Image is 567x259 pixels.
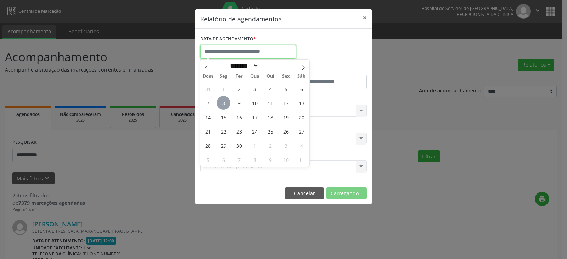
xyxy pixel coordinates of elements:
[279,153,293,167] span: Outubro 10, 2025
[248,139,262,152] span: Outubro 1, 2025
[263,124,277,138] span: Setembro 25, 2025
[232,96,246,110] span: Setembro 9, 2025
[201,96,215,110] span: Setembro 7, 2025
[231,74,247,79] span: Ter
[279,139,293,152] span: Outubro 3, 2025
[248,96,262,110] span: Setembro 10, 2025
[294,153,308,167] span: Outubro 11, 2025
[228,62,259,69] select: Month
[259,62,282,69] input: Year
[294,139,308,152] span: Outubro 4, 2025
[294,96,308,110] span: Setembro 13, 2025
[217,96,230,110] span: Setembro 8, 2025
[200,74,216,79] span: Dom
[217,124,230,138] span: Setembro 22, 2025
[294,82,308,96] span: Setembro 6, 2025
[279,124,293,138] span: Setembro 26, 2025
[263,139,277,152] span: Outubro 2, 2025
[217,110,230,124] span: Setembro 15, 2025
[248,153,262,167] span: Outubro 8, 2025
[232,124,246,138] span: Setembro 23, 2025
[201,124,215,138] span: Setembro 21, 2025
[200,14,281,23] h5: Relatório de agendamentos
[263,82,277,96] span: Setembro 4, 2025
[248,110,262,124] span: Setembro 17, 2025
[263,74,278,79] span: Qui
[200,34,256,45] label: DATA DE AGENDAMENTO
[232,110,246,124] span: Setembro 16, 2025
[285,64,367,75] label: ATÉ
[326,187,367,199] button: Carregando...
[294,124,308,138] span: Setembro 27, 2025
[232,82,246,96] span: Setembro 2, 2025
[278,74,294,79] span: Sex
[216,74,231,79] span: Seg
[358,9,372,27] button: Close
[232,153,246,167] span: Outubro 7, 2025
[285,187,324,199] button: Cancelar
[248,82,262,96] span: Setembro 3, 2025
[217,153,230,167] span: Outubro 6, 2025
[279,82,293,96] span: Setembro 5, 2025
[217,82,230,96] span: Setembro 1, 2025
[201,153,215,167] span: Outubro 5, 2025
[247,74,263,79] span: Qua
[201,82,215,96] span: Agosto 31, 2025
[217,139,230,152] span: Setembro 29, 2025
[201,139,215,152] span: Setembro 28, 2025
[294,74,309,79] span: Sáb
[279,110,293,124] span: Setembro 19, 2025
[263,110,277,124] span: Setembro 18, 2025
[263,153,277,167] span: Outubro 9, 2025
[279,96,293,110] span: Setembro 12, 2025
[294,110,308,124] span: Setembro 20, 2025
[232,139,246,152] span: Setembro 30, 2025
[248,124,262,138] span: Setembro 24, 2025
[263,96,277,110] span: Setembro 11, 2025
[201,110,215,124] span: Setembro 14, 2025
